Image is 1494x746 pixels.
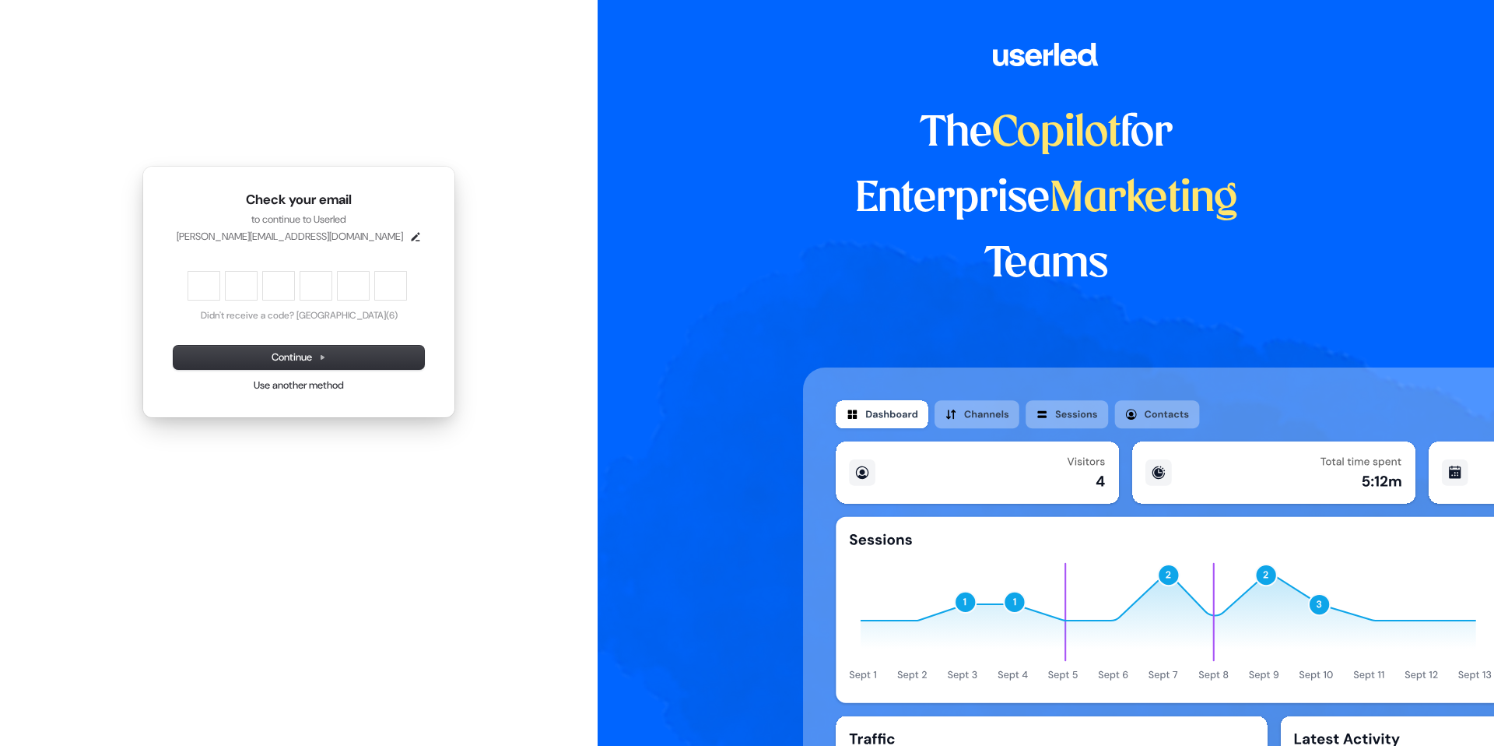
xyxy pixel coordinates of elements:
button: Edit [409,230,422,243]
input: Digit 3 [263,272,294,300]
input: Digit 6 [375,272,406,300]
span: Copilot [992,114,1120,154]
h1: Check your email [174,191,424,209]
p: to continue to Userled [174,213,424,227]
input: Digit 2 [226,272,257,300]
input: Enter verification code. Digit 1 [188,272,219,300]
input: Digit 4 [300,272,331,300]
a: Use another method [254,378,344,392]
h1: The for Enterprise Teams [803,101,1289,297]
p: [PERSON_NAME][EMAIL_ADDRESS][DOMAIN_NAME] [177,230,403,244]
input: Digit 5 [338,272,369,300]
button: Continue [174,346,424,369]
span: Marketing [1050,179,1238,220]
div: Verification code input [185,269,409,303]
span: Continue [272,350,326,364]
